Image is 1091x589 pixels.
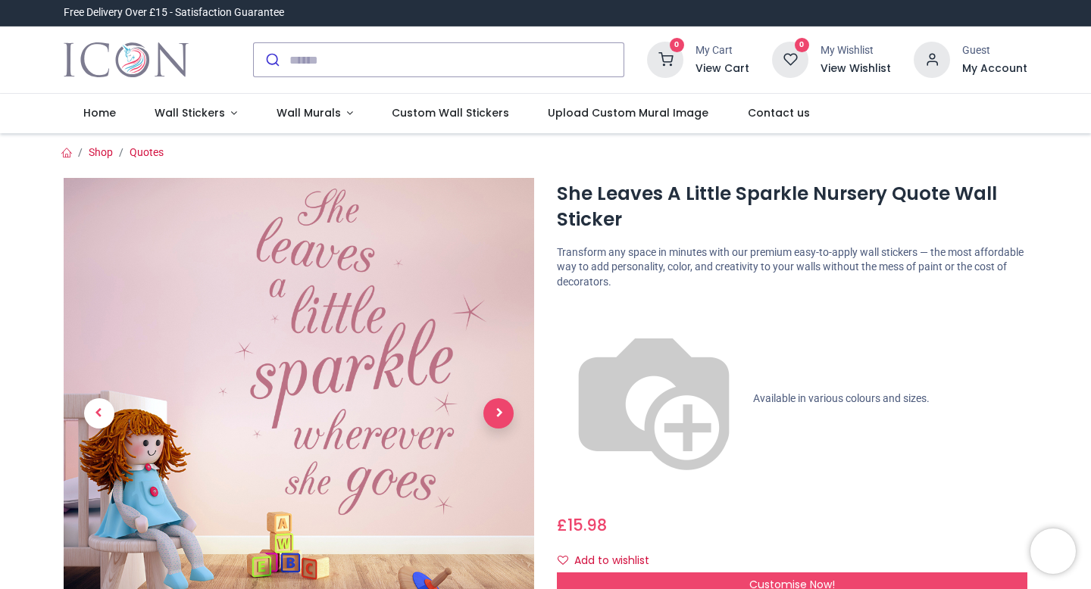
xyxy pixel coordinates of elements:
[64,5,284,20] div: Free Delivery Over £15 - Satisfaction Guarantee
[392,105,509,120] span: Custom Wall Stickers
[254,43,289,76] button: Submit
[557,514,607,536] span: £
[257,94,373,133] a: Wall Murals
[567,514,607,536] span: 15.98
[696,43,749,58] div: My Cart
[795,38,809,52] sup: 0
[558,555,568,566] i: Add to wishlist
[155,105,225,120] span: Wall Stickers
[89,146,113,158] a: Shop
[64,39,189,81] img: Icon Wall Stickers
[962,43,1027,58] div: Guest
[557,181,1027,233] h1: She Leaves A Little Sparkle Nursery Quote Wall Sticker
[709,5,1027,20] iframe: Customer reviews powered by Trustpilot
[135,94,257,133] a: Wall Stickers
[647,53,683,65] a: 0
[464,248,534,578] a: Next
[557,548,662,574] button: Add to wishlistAdd to wishlist
[64,248,134,578] a: Previous
[130,146,164,158] a: Quotes
[483,398,514,429] span: Next
[748,105,810,120] span: Contact us
[84,398,114,429] span: Previous
[772,53,808,65] a: 0
[557,302,751,496] img: color-wheel.png
[277,105,341,120] span: Wall Murals
[64,39,189,81] a: Logo of Icon Wall Stickers
[548,105,708,120] span: Upload Custom Mural Image
[83,105,116,120] span: Home
[1030,528,1076,574] iframe: Brevo live chat
[557,245,1027,290] p: Transform any space in minutes with our premium easy-to-apply wall stickers — the most affordable...
[670,38,684,52] sup: 0
[696,61,749,76] a: View Cart
[821,61,891,76] a: View Wishlist
[821,43,891,58] div: My Wishlist
[753,391,930,404] span: Available in various colours and sizes.
[962,61,1027,76] a: My Account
